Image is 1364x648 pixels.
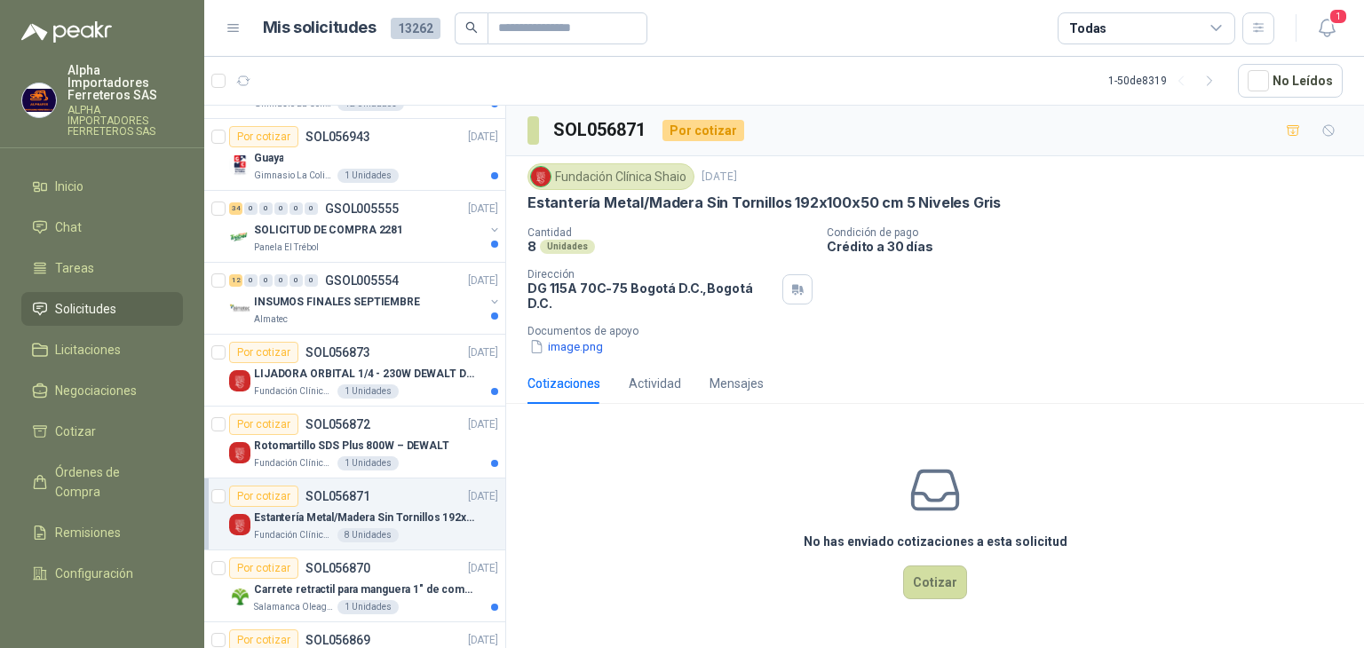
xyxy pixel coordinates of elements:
[21,170,183,203] a: Inicio
[254,438,449,454] p: Rotomartillo SDS Plus 800W – DEWALT
[229,154,250,176] img: Company Logo
[254,169,334,183] p: Gimnasio La Colina
[254,456,334,470] p: Fundación Clínica Shaio
[204,407,505,478] a: Por cotizarSOL056872[DATE] Company LogoRotomartillo SDS Plus 800W – DEWALTFundación Clínica Shaio...
[254,366,475,383] p: LIJADORA ORBITAL 1/4 - 230W DEWALT DWE6411-B3
[710,374,764,393] div: Mensajes
[55,340,121,360] span: Licitaciones
[527,163,694,190] div: Fundación Clínica Shaio
[468,560,498,577] p: [DATE]
[229,198,502,255] a: 34 0 0 0 0 0 GSOL005555[DATE] Company LogoSOLICITUD DE COMPRA 2281Panela El Trébol
[468,273,498,289] p: [DATE]
[527,281,775,311] p: DG 115A 70C-75 Bogotá D.C. , Bogotá D.C.
[337,384,399,399] div: 1 Unidades
[229,274,242,287] div: 12
[55,258,94,278] span: Tareas
[465,21,478,34] span: search
[527,374,600,393] div: Cotizaciones
[1311,12,1343,44] button: 1
[55,605,156,624] span: Manuales y ayuda
[254,222,403,239] p: SOLICITUD DE COMPRA 2281
[229,126,298,147] div: Por cotizar
[21,374,183,407] a: Negociaciones
[1328,8,1348,25] span: 1
[702,169,737,186] p: [DATE]
[468,201,498,217] p: [DATE]
[21,557,183,590] a: Configuración
[244,202,258,215] div: 0
[55,564,133,583] span: Configuración
[337,169,399,183] div: 1 Unidades
[229,226,250,248] img: Company Logo
[55,299,116,319] span: Solicitudes
[259,274,273,287] div: 0
[254,241,319,255] p: Panela El Trébol
[468,416,498,433] p: [DATE]
[468,488,498,505] p: [DATE]
[827,239,1357,254] p: Crédito a 30 días
[804,532,1067,551] h3: No has enviado cotizaciones a esta solicitud
[527,337,605,356] button: image.png
[55,462,166,502] span: Órdenes de Compra
[55,177,83,196] span: Inicio
[274,274,288,287] div: 0
[229,270,502,327] a: 12 0 0 0 0 0 GSOL005554[DATE] Company LogoINSUMOS FINALES SEPTIEMBREAlmatec
[254,510,475,526] p: Estantería Metal/Madera Sin Tornillos 192x100x50 cm 5 Niveles Gris
[55,523,121,542] span: Remisiones
[1238,64,1343,98] button: No Leídos
[254,312,288,327] p: Almatec
[229,370,250,391] img: Company Logo
[289,274,303,287] div: 0
[305,274,318,287] div: 0
[204,550,505,622] a: Por cotizarSOL056870[DATE] Company LogoCarrete retractil para manguera 1" de combustibleSalamanca...
[274,202,288,215] div: 0
[204,335,505,407] a: Por cotizarSOL056873[DATE] Company LogoLIJADORA ORBITAL 1/4 - 230W DEWALT DWE6411-B3Fundación Clí...
[1108,67,1224,95] div: 1 - 50 de 8319
[527,325,1357,337] p: Documentos de apoyo
[244,274,258,287] div: 0
[229,586,250,607] img: Company Logo
[21,455,183,509] a: Órdenes de Compra
[553,116,648,144] h3: SOL056871
[337,456,399,470] div: 1 Unidades
[229,514,250,535] img: Company Logo
[229,298,250,320] img: Company Logo
[21,292,183,326] a: Solicitudes
[305,562,370,574] p: SOL056870
[229,414,298,435] div: Por cotizar
[55,217,82,237] span: Chat
[325,202,399,215] p: GSOL005555
[391,18,440,39] span: 13262
[21,597,183,631] a: Manuales y ayuda
[527,226,813,239] p: Cantidad
[254,600,334,614] p: Salamanca Oleaginosas SAS
[21,333,183,367] a: Licitaciones
[337,528,399,542] div: 8 Unidades
[468,129,498,146] p: [DATE]
[229,342,298,363] div: Por cotizar
[254,150,283,167] p: Guaya
[305,130,370,143] p: SOL056943
[289,202,303,215] div: 0
[229,442,250,463] img: Company Logo
[903,565,967,599] button: Cotizar
[204,478,505,550] a: Por cotizarSOL056871[DATE] Company LogoEstantería Metal/Madera Sin Tornillos 192x100x50 cm 5 Nive...
[22,83,56,117] img: Company Logo
[204,119,505,191] a: Por cotizarSOL056943[DATE] Company LogoGuayaGimnasio La Colina1 Unidades
[229,486,298,507] div: Por cotizar
[229,557,298,579] div: Por cotizar
[305,634,370,646] p: SOL056869
[527,194,1001,212] p: Estantería Metal/Madera Sin Tornillos 192x100x50 cm 5 Niveles Gris
[305,418,370,431] p: SOL056872
[540,240,595,254] div: Unidades
[254,528,334,542] p: Fundación Clínica Shaio
[55,422,96,441] span: Cotizar
[662,120,744,141] div: Por cotizar
[21,516,183,549] a: Remisiones
[263,15,377,41] h1: Mis solicitudes
[305,346,370,359] p: SOL056873
[527,268,775,281] p: Dirección
[254,384,334,399] p: Fundación Clínica Shaio
[527,239,536,254] p: 8
[21,21,112,43] img: Logo peakr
